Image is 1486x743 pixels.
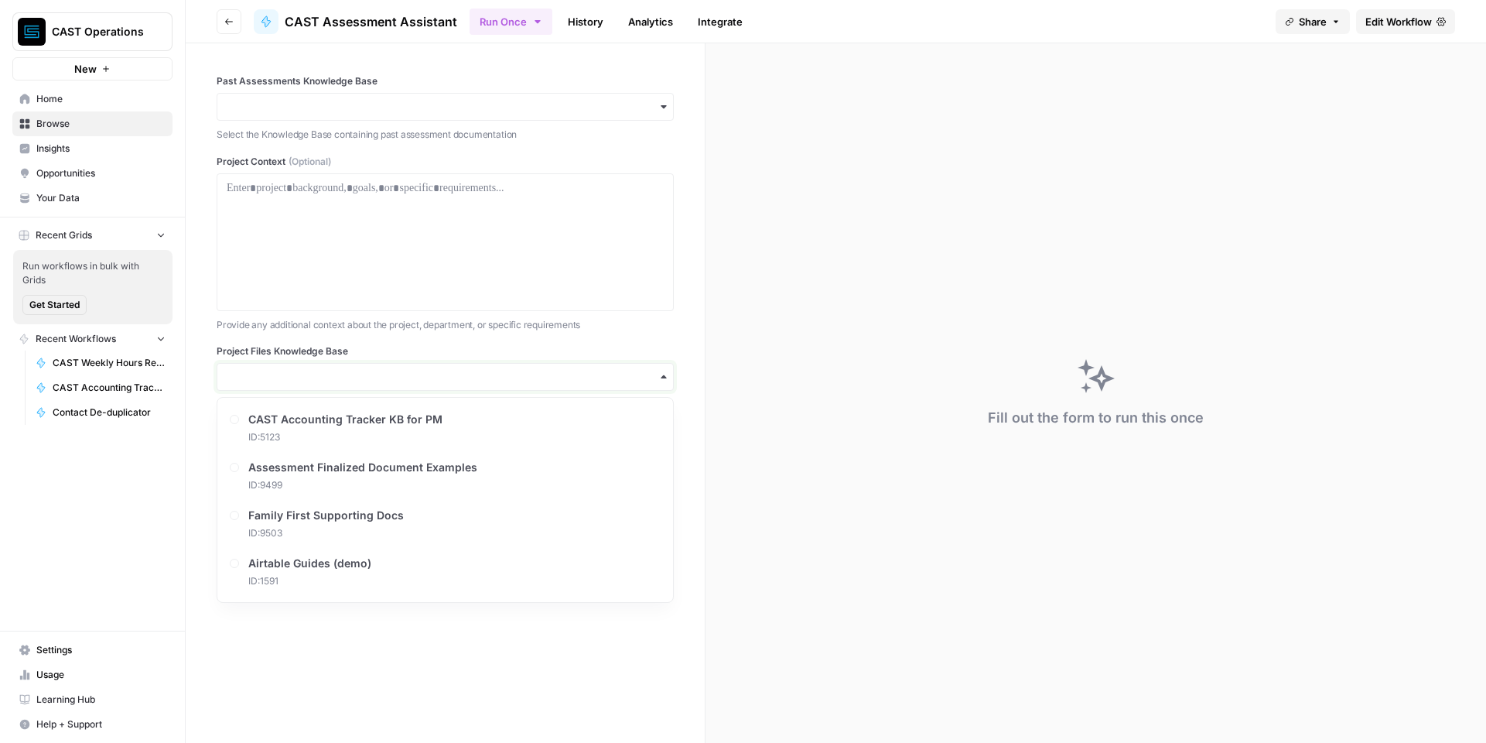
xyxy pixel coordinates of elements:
[470,9,552,35] button: Run Once
[254,9,457,34] a: CAST Assessment Assistant
[29,298,80,312] span: Get Started
[1365,14,1432,29] span: Edit Workflow
[217,127,674,142] p: Select the Knowledge Base containing past assessment documentation
[217,344,674,358] label: Project Files Knowledge Base
[36,92,166,106] span: Home
[12,136,173,161] a: Insights
[12,87,173,111] a: Home
[217,397,674,413] p: Select the Knowledge Base containing the project documents to be analyzed
[285,12,457,31] span: CAST Assessment Assistant
[36,693,166,707] span: Learning Hub
[22,295,87,315] button: Get Started
[1356,9,1455,34] a: Edit Workflow
[29,400,173,425] a: Contact De-duplicator
[36,717,166,731] span: Help + Support
[217,155,674,169] label: Project Context
[248,478,477,492] span: ID: 9499
[36,643,166,657] span: Settings
[248,574,371,588] span: ID: 1591
[52,24,145,39] span: CAST Operations
[29,375,173,400] a: CAST Accounting Tracker - Analysis Agent
[12,224,173,247] button: Recent Grids
[36,166,166,180] span: Opportunities
[248,460,477,475] span: Assessment Finalized Document Examples
[12,12,173,51] button: Workspace: CAST Operations
[36,142,166,156] span: Insights
[36,668,166,682] span: Usage
[36,228,92,242] span: Recent Grids
[36,117,166,131] span: Browse
[988,407,1204,429] div: Fill out the form to run this once
[217,317,674,333] p: Provide any additional context about the project, department, or specific requirements
[22,259,163,287] span: Run workflows in bulk with Grids
[248,412,442,427] span: CAST Accounting Tracker KB for PM
[53,356,166,370] span: CAST Weekly Hours Reporting Workflow
[12,186,173,211] a: Your Data
[74,61,97,77] span: New
[12,57,173,80] button: New
[29,351,173,375] a: CAST Weekly Hours Reporting Workflow
[289,155,331,169] span: (Optional)
[12,712,173,737] button: Help + Support
[688,9,752,34] a: Integrate
[248,508,404,523] span: Family First Supporting Docs
[12,687,173,712] a: Learning Hub
[1276,9,1350,34] button: Share
[18,18,46,46] img: CAST Operations Logo
[248,430,442,444] span: ID: 5123
[12,327,173,351] button: Recent Workflows
[217,74,674,88] label: Past Assessments Knowledge Base
[619,9,682,34] a: Analytics
[12,663,173,687] a: Usage
[12,161,173,186] a: Opportunities
[53,406,166,419] span: Contact De-duplicator
[248,526,404,540] span: ID: 9503
[36,332,116,346] span: Recent Workflows
[36,191,166,205] span: Your Data
[248,556,371,571] span: Airtable Guides (demo)
[12,638,173,663] a: Settings
[1299,14,1327,29] span: Share
[12,111,173,136] a: Browse
[559,9,613,34] a: History
[53,381,166,395] span: CAST Accounting Tracker - Analysis Agent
